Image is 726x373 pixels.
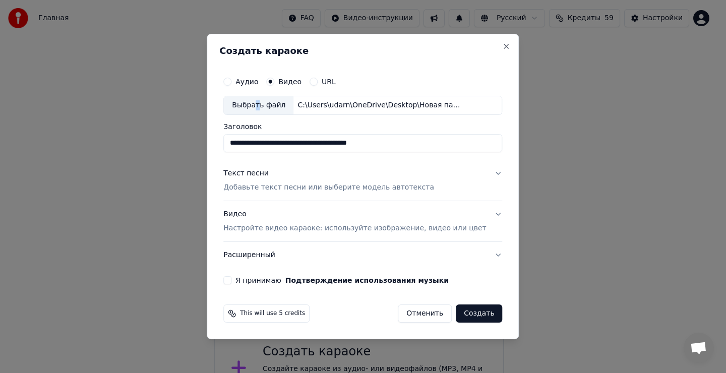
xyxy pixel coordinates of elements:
div: C:\Users\udarn\OneDrive\Desktop\Новая папка\Govenda ax . Автор . [PERSON_NAME].mp4 [293,100,465,110]
button: Отменить [398,304,452,323]
label: Я принимаю [235,277,449,284]
button: Расширенный [223,242,502,268]
label: Видео [278,78,301,85]
div: Видео [223,209,486,233]
p: Настройте видео караоке: используйте изображение, видео или цвет [223,223,486,233]
h2: Создать караоке [219,46,506,55]
label: Аудио [235,78,258,85]
button: ВидеоНастройте видео караоке: используйте изображение, видео или цвет [223,201,502,241]
div: Текст песни [223,168,269,178]
p: Добавьте текст песни или выберите модель автотекста [223,182,434,193]
button: Текст песниДобавьте текст песни или выберите модель автотекста [223,160,502,201]
label: URL [322,78,336,85]
span: This will use 5 credits [240,309,305,318]
button: Я принимаю [285,277,449,284]
label: Заголовок [223,123,502,130]
button: Создать [456,304,502,323]
div: Выбрать файл [224,96,293,114]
